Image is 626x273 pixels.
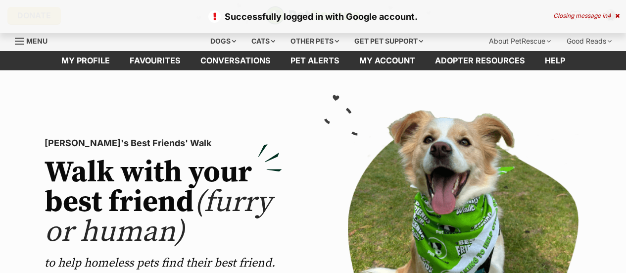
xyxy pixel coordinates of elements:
[203,31,243,51] div: Dogs
[191,51,281,70] a: conversations
[45,136,282,150] p: [PERSON_NAME]'s Best Friends' Walk
[347,31,430,51] div: Get pet support
[120,51,191,70] a: Favourites
[45,158,282,247] h2: Walk with your best friend
[482,31,558,51] div: About PetRescue
[26,37,48,45] span: Menu
[51,51,120,70] a: My profile
[244,31,282,51] div: Cats
[349,51,425,70] a: My account
[15,31,54,49] a: Menu
[45,255,282,271] p: to help homeless pets find their best friend.
[425,51,535,70] a: Adopter resources
[535,51,575,70] a: Help
[284,31,346,51] div: Other pets
[281,51,349,70] a: Pet alerts
[560,31,619,51] div: Good Reads
[45,184,272,251] span: (furry or human)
